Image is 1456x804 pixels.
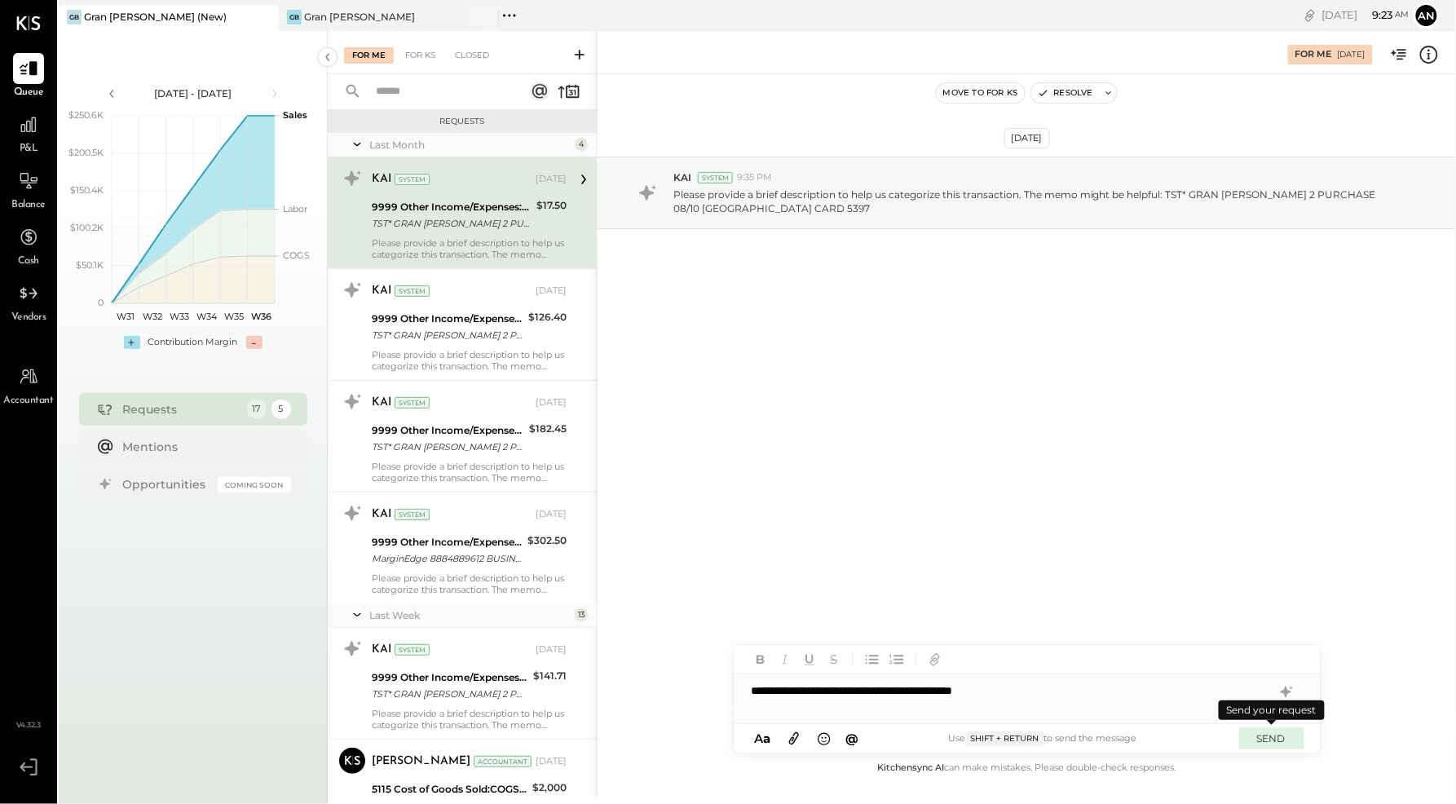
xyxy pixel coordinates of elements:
div: 9999 Other Income/Expenses:To Be Classified [372,199,532,215]
div: For Me [1295,48,1332,61]
div: System [395,397,430,409]
div: System [395,509,430,520]
p: Please provide a brief description to help us categorize this transaction. The memo might be help... [673,188,1405,215]
button: SEND [1239,727,1304,749]
div: TST* GRAN [PERSON_NAME] 2 PURCHASE 08/10 [GEOGRAPHIC_DATA] [GEOGRAPHIC_DATA] CARD 5397 [372,215,532,232]
div: Requests [336,116,589,127]
span: @ [845,731,858,746]
div: $2,000 [532,780,567,796]
span: a [763,731,770,746]
div: [DATE] [536,396,567,409]
div: System [395,174,430,185]
div: [DATE] [536,173,567,186]
div: 5115 Cost of Goods Sold:COGS, Liquor [372,781,527,797]
div: TST* GRAN [PERSON_NAME] 2 PURCHASE 08/06 [GEOGRAPHIC_DATA] [GEOGRAPHIC_DATA] CARD 5397 [372,439,524,455]
a: Balance [1,166,56,213]
div: 5 [271,400,291,419]
text: COGS [283,250,310,261]
div: $126.40 [528,309,567,325]
button: Ordered List [886,649,907,670]
a: Queue [1,53,56,100]
text: $50.1K [76,259,104,271]
div: System [395,285,430,297]
span: Shift + Return [966,731,1044,746]
div: Coming Soon [218,477,291,493]
text: 0 [98,297,104,308]
div: [DATE] [1338,49,1366,60]
div: System [698,172,733,183]
text: W32 [143,311,162,322]
div: Please provide a brief description to help us categorize this transaction. The memo might be help... [372,708,567,731]
text: W31 [116,311,134,322]
span: 9:35 PM [737,171,772,184]
div: GB [67,10,82,24]
div: Closed [447,47,497,64]
div: $302.50 [527,532,567,549]
button: Add URL [924,649,946,670]
div: [DATE] [536,285,567,298]
a: P&L [1,109,56,157]
button: Move to for ks [937,83,1025,103]
div: [DATE] [1004,128,1050,148]
button: Strikethrough [823,649,845,670]
div: $182.45 [529,421,567,437]
div: $141.71 [533,668,567,684]
div: Gran [PERSON_NAME] (New) [84,10,227,24]
div: 9999 Other Income/Expenses:To Be Classified [372,669,528,686]
div: Please provide a brief description to help us categorize this transaction. The memo might be help... [372,237,567,260]
button: Unordered List [862,649,883,670]
div: TST* GRAN [PERSON_NAME] 2 PURCHASE 08/10 [GEOGRAPHIC_DATA] [GEOGRAPHIC_DATA] CARD 5397 [372,327,523,343]
div: - [246,336,263,349]
div: [DATE] [536,643,567,656]
div: Mentions [123,439,283,455]
a: Accountant [1,361,56,409]
div: [DATE] - [DATE] [124,86,263,100]
div: KAI [372,283,391,299]
text: Sales [283,109,307,121]
div: [PERSON_NAME] [372,753,470,770]
div: + [124,336,140,349]
div: [DATE] [536,755,567,768]
text: $200.5K [68,147,104,158]
div: KAI [372,642,391,658]
div: Accountant [474,756,532,767]
div: Send your request [1219,700,1325,720]
span: Queue [14,86,44,100]
button: Underline [799,649,820,670]
div: For KS [397,47,443,64]
div: [DATE] [1322,7,1410,23]
span: Vendors [11,311,46,325]
div: 13 [575,608,588,621]
span: KAI [673,170,691,184]
div: System [395,644,430,656]
div: 9999 Other Income/Expenses:To Be Classified [372,311,523,327]
text: W33 [170,311,189,322]
div: Gran [PERSON_NAME] [304,10,415,24]
div: Last Week [369,608,571,622]
div: copy link [1302,7,1318,24]
div: Requests [123,401,239,417]
span: Accountant [4,394,54,409]
div: [DATE] [536,508,567,521]
button: Resolve [1031,83,1100,103]
div: 9999 Other Income/Expenses:To Be Classified [372,422,524,439]
div: MarginEdge 8884889612 BUSINESS TO BUSINESS ACH XXXXX9147 Gran [PERSON_NAME] Group LLC [372,550,523,567]
div: Please provide a brief description to help us categorize this transaction. The memo might be help... [372,461,567,484]
div: 17 [247,400,267,419]
a: Vendors [1,278,56,325]
div: For Me [344,47,394,64]
text: W34 [196,311,218,322]
text: W35 [224,311,244,322]
div: 9999 Other Income/Expenses:To Be Classified [372,534,523,550]
text: W36 [250,311,271,322]
text: $100.2K [70,222,104,233]
div: 4 [575,138,588,151]
button: an [1414,2,1440,29]
text: $250.6K [68,109,104,121]
span: P&L [20,142,38,157]
button: Bold [750,649,771,670]
button: @ [841,728,863,749]
div: Contribution Margin [148,336,238,349]
div: Please provide a brief description to help us categorize this transaction. The memo might be help... [372,349,567,372]
text: Labor [283,203,307,214]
